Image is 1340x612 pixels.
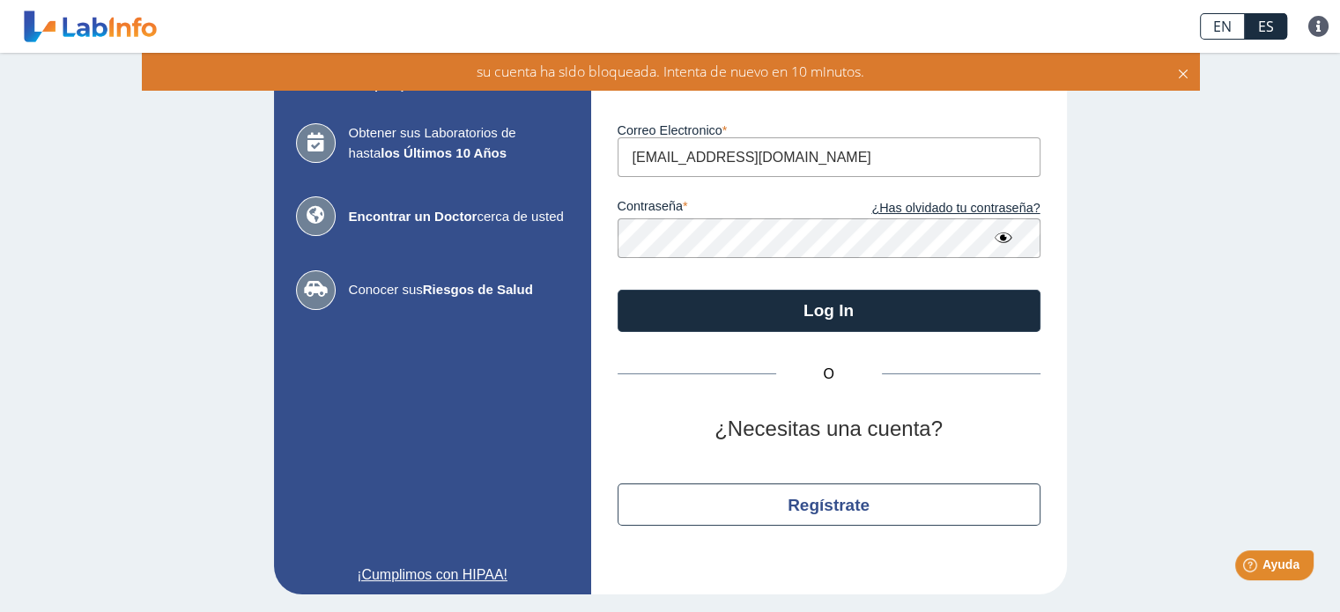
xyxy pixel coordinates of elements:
iframe: Help widget launcher [1183,543,1321,593]
button: Regístrate [618,483,1040,526]
span: cerca de usted [349,207,569,227]
label: contraseña [618,199,829,218]
b: Encontrar un Doctor [349,209,478,224]
b: Riesgos de Salud [423,282,533,297]
a: EN [1200,13,1245,40]
button: Log In [618,290,1040,332]
span: su cuenta ha sido bloqueada. Intenta de nuevo en 10 minutos. [477,62,864,81]
label: Correo Electronico [618,123,1040,137]
a: ¿Has olvidado tu contraseña? [829,199,1040,218]
span: Conocer sus [349,280,569,300]
a: ¡Cumplimos con HIPAA! [296,564,569,586]
span: O [776,364,882,385]
h2: ¿Necesitas una cuenta? [618,417,1040,442]
b: los Últimos 10 Años [381,145,507,160]
a: ES [1245,13,1287,40]
span: Obtener sus Laboratorios de hasta [349,123,569,163]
